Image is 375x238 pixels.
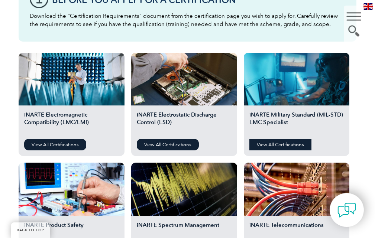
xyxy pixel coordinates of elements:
[337,201,356,219] img: contact-chat.png
[11,222,50,238] a: BACK TO TOP
[137,111,232,133] h2: iNARTE Electrostatic Discharge Control (ESD)
[249,111,344,133] h2: iNARTE Military Standard (MIL-STD) EMC Specialist
[24,139,86,150] a: View All Certifications
[249,139,311,150] a: View All Certifications
[363,3,373,10] img: en
[137,139,199,150] a: View All Certifications
[30,12,345,28] p: Download the “Certification Requirements” document from the certification page you wish to apply ...
[24,111,119,133] h2: iNARTE Electromagnetic Compatibility (EMC/EMI)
